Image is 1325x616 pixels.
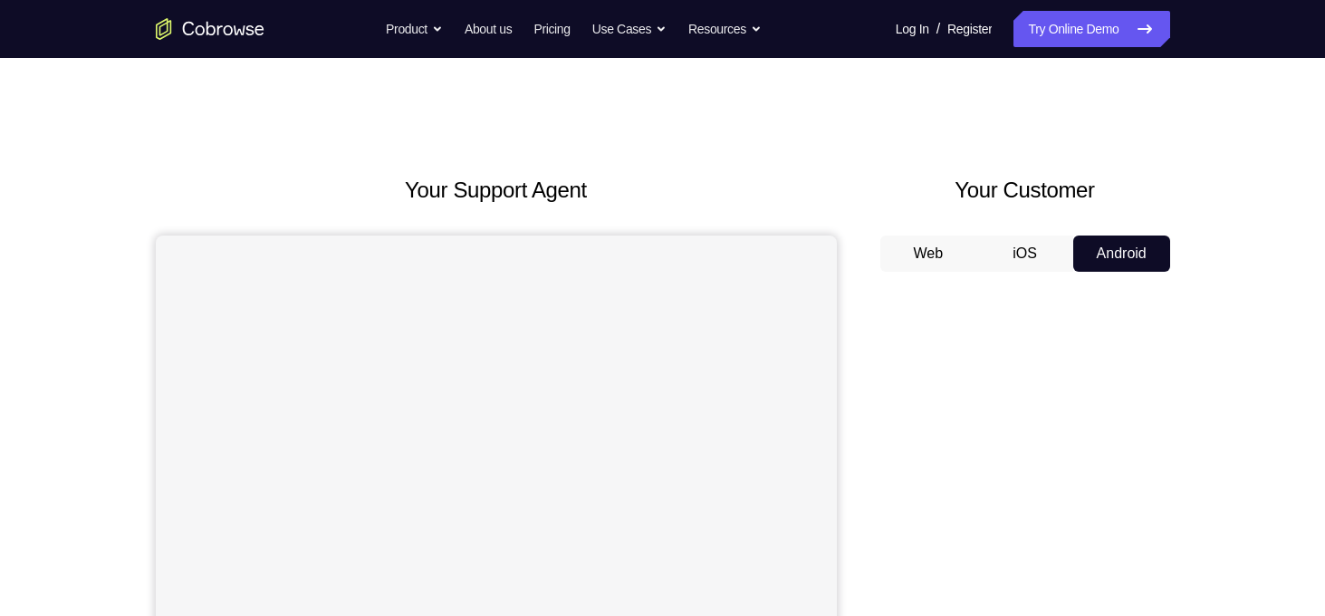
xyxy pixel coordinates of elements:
[592,11,667,47] button: Use Cases
[688,11,762,47] button: Resources
[386,11,443,47] button: Product
[465,11,512,47] a: About us
[156,18,264,40] a: Go to the home page
[976,236,1073,272] button: iOS
[156,174,837,207] h2: Your Support Agent
[936,18,940,40] span: /
[533,11,570,47] a: Pricing
[1073,236,1170,272] button: Android
[896,11,929,47] a: Log In
[880,174,1170,207] h2: Your Customer
[1013,11,1169,47] a: Try Online Demo
[947,11,992,47] a: Register
[880,236,977,272] button: Web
